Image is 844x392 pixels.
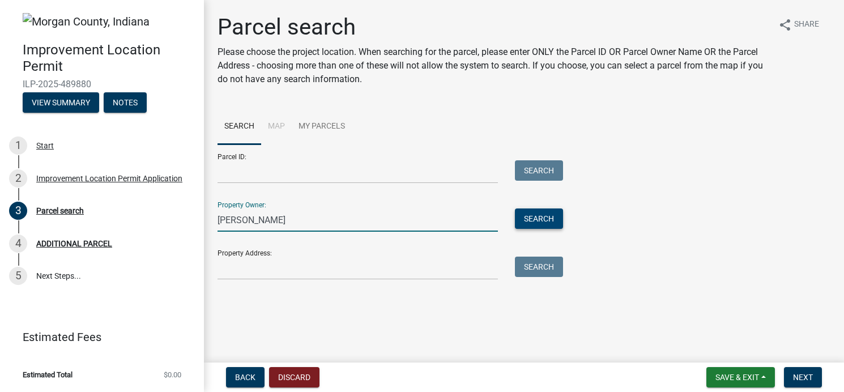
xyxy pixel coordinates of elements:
[515,160,563,181] button: Search
[36,207,84,215] div: Parcel search
[23,79,181,90] span: ILP-2025-489880
[292,109,352,145] a: My Parcels
[36,142,54,150] div: Start
[235,373,255,382] span: Back
[36,174,182,182] div: Improvement Location Permit Application
[23,13,150,30] img: Morgan County, Indiana
[778,18,792,32] i: share
[218,45,769,86] p: Please choose the project location. When searching for the parcel, please enter ONLY the Parcel I...
[794,18,819,32] span: Share
[9,326,186,348] a: Estimated Fees
[784,367,822,387] button: Next
[269,367,319,387] button: Discard
[104,92,147,113] button: Notes
[23,92,99,113] button: View Summary
[36,240,112,248] div: ADDITIONAL PARCEL
[218,109,261,145] a: Search
[9,267,27,285] div: 5
[9,169,27,188] div: 2
[793,373,813,382] span: Next
[218,14,769,41] h1: Parcel search
[9,235,27,253] div: 4
[706,367,775,387] button: Save & Exit
[23,371,73,378] span: Estimated Total
[515,208,563,229] button: Search
[9,137,27,155] div: 1
[9,202,27,220] div: 3
[769,14,828,36] button: shareShare
[226,367,265,387] button: Back
[164,371,181,378] span: $0.00
[715,373,759,382] span: Save & Exit
[23,99,99,108] wm-modal-confirm: Summary
[515,257,563,277] button: Search
[23,42,195,75] h4: Improvement Location Permit
[104,99,147,108] wm-modal-confirm: Notes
